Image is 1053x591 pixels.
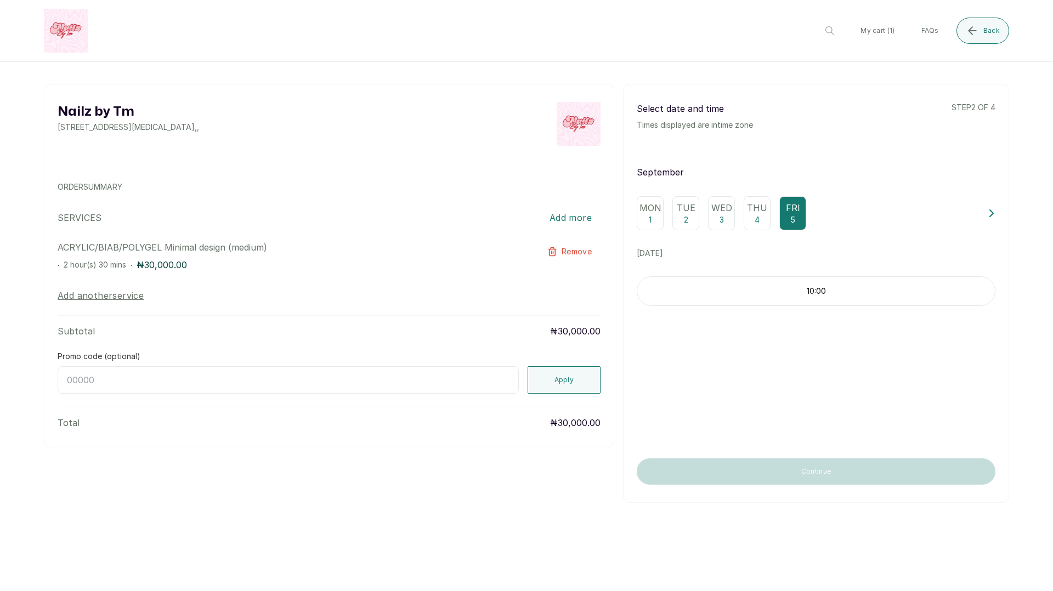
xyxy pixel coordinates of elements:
p: Mon [639,201,661,214]
img: business logo [557,102,601,146]
button: My cart (1) [852,18,903,44]
p: Thu [747,201,767,214]
p: 1 [649,214,652,225]
button: Continue [637,458,995,485]
p: step 2 of 4 [952,102,995,113]
p: Wed [711,201,732,214]
p: ACRYLIC/BIAB/POLYGEL Minimal design (medium) [58,241,492,254]
p: September [637,166,995,179]
button: Add more [541,206,601,230]
span: Back [983,26,1000,35]
p: 4 [755,214,760,225]
p: Select date and time [637,102,753,115]
p: 10:00 [637,286,995,297]
p: ORDER SUMMARY [58,181,601,192]
p: Total [58,416,80,429]
p: Tue [677,201,695,214]
button: FAQs [913,18,948,44]
div: · · [58,258,492,271]
p: SERVICES [58,211,101,224]
p: 3 [720,214,724,225]
label: Promo code (optional) [58,351,140,362]
p: 5 [790,214,795,225]
p: Subtotal [58,325,95,338]
p: Times displayed are in time zone [637,120,753,130]
p: [STREET_ADDRESS][MEDICAL_DATA] , , [58,122,199,133]
p: ₦30,000.00 [550,416,601,429]
button: Add anotherservice [58,289,144,302]
p: [DATE] [637,248,995,259]
p: ₦30,000.00 [137,258,187,271]
p: 2 [684,214,688,225]
img: business logo [44,9,88,53]
input: 00000 [58,366,519,394]
p: Fri [786,201,800,214]
p: ₦30,000.00 [550,325,601,338]
span: 2 hour(s) 30 mins [64,260,126,269]
span: Remove [562,246,592,257]
h2: Nailz by Tm [58,102,199,122]
button: Back [956,18,1009,44]
button: Remove [539,241,601,263]
button: Apply [528,366,601,394]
